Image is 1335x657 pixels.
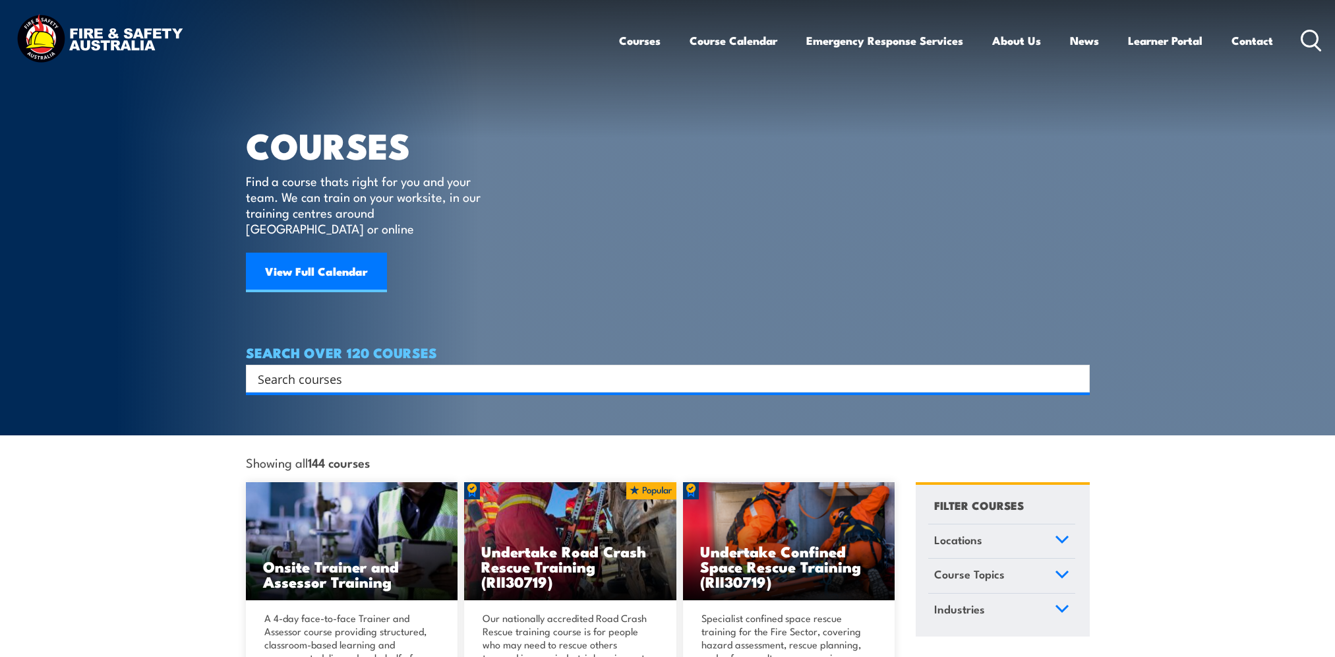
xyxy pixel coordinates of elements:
[464,482,676,601] img: Road Crash Rescue Training
[246,482,458,601] a: Onsite Trainer and Assessor Training
[690,23,777,58] a: Course Calendar
[258,369,1061,389] input: Search input
[928,559,1075,593] a: Course Topics
[1128,23,1202,58] a: Learner Portal
[934,496,1024,514] h4: FILTER COURSES
[934,565,1005,583] span: Course Topics
[464,482,676,601] a: Undertake Road Crash Rescue Training (RII30719)
[683,482,895,601] img: Undertake Confined Space Rescue Training (non Fire-Sector) (2)
[481,544,659,589] h3: Undertake Road Crash Rescue Training (RII30719)
[928,594,1075,628] a: Industries
[683,482,895,601] a: Undertake Confined Space Rescue Training (RII30719)
[246,253,387,292] a: View Full Calendar
[806,23,963,58] a: Emergency Response Services
[246,129,500,160] h1: COURSES
[246,173,487,236] p: Find a course thats right for you and your team. We can train on your worksite, in our training c...
[308,453,370,471] strong: 144 courses
[619,23,661,58] a: Courses
[260,369,1063,388] form: Search form
[928,524,1075,559] a: Locations
[1067,369,1085,388] button: Search magnifier button
[700,544,878,589] h3: Undertake Confined Space Rescue Training (RII30719)
[1070,23,1099,58] a: News
[263,559,441,589] h3: Onsite Trainer and Assessor Training
[246,455,370,469] span: Showing all
[1231,23,1273,58] a: Contact
[934,600,985,618] span: Industries
[246,345,1090,360] h4: SEARCH OVER 120 COURSES
[934,531,982,549] span: Locations
[992,23,1041,58] a: About Us
[246,482,458,601] img: Safety For Leaders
